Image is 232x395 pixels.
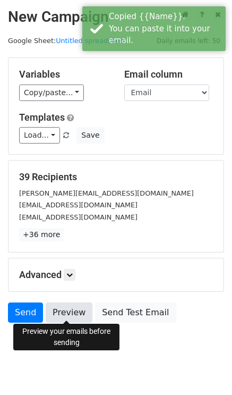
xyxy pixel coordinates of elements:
[46,302,92,323] a: Preview
[19,69,108,80] h5: Variables
[8,8,224,26] h2: New Campaign
[13,324,119,350] div: Preview your emails before sending
[19,85,84,101] a: Copy/paste...
[19,112,65,123] a: Templates
[19,189,194,197] small: [PERSON_NAME][EMAIL_ADDRESS][DOMAIN_NAME]
[179,344,232,395] iframe: Chat Widget
[56,37,126,45] a: Untitled spreadsheet
[95,302,176,323] a: Send Test Email
[8,302,43,323] a: Send
[19,269,213,281] h5: Advanced
[19,213,138,221] small: [EMAIL_ADDRESS][DOMAIN_NAME]
[76,127,104,144] button: Save
[19,127,60,144] a: Load...
[19,201,138,209] small: [EMAIL_ADDRESS][DOMAIN_NAME]
[8,37,127,45] small: Google Sheet:
[19,171,213,183] h5: 39 Recipients
[124,69,213,80] h5: Email column
[109,11,221,47] div: Copied {{Name}}. You can paste it into your email.
[19,228,64,241] a: +36 more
